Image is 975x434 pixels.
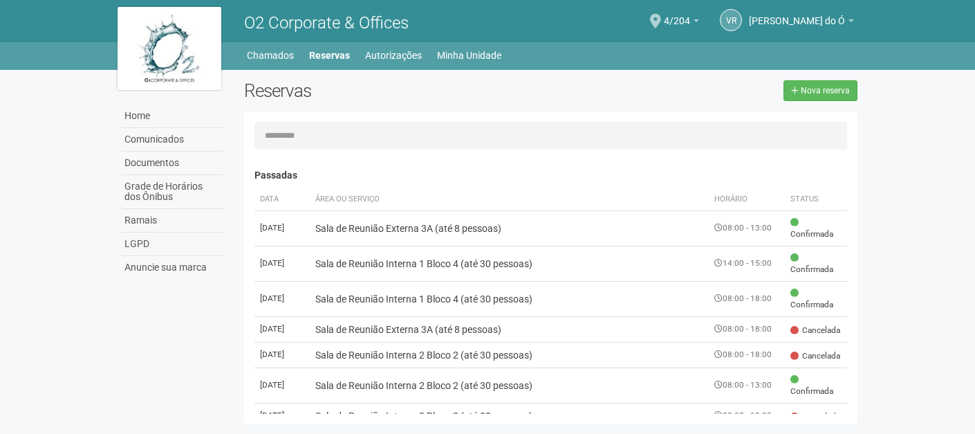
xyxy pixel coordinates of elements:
[365,46,422,65] a: Autorizações
[310,403,709,428] td: Sala de Reunião Interna 2 Bloco 2 (até 30 pessoas)
[310,342,709,368] td: Sala de Reunião Interna 2 Bloco 2 (até 30 pessoas)
[709,403,785,428] td: 08:00 - 13:00
[121,256,223,279] a: Anuncie sua marca
[749,17,854,28] a: [PERSON_NAME] do Ó
[310,368,709,403] td: Sala de Reunião Interna 2 Bloco 2 (até 30 pessoas)
[254,246,310,281] td: [DATE]
[664,17,699,28] a: 4/204
[783,80,857,101] a: Nova reserva
[437,46,501,65] a: Minha Unidade
[310,246,709,281] td: Sala de Reunião Interna 1 Bloco 4 (até 30 pessoas)
[244,13,409,33] span: O2 Corporate & Offices
[790,217,842,240] span: Confirmada
[720,9,742,31] a: VR
[309,46,350,65] a: Reservas
[790,374,842,397] span: Confirmada
[709,342,785,368] td: 08:00 - 18:00
[121,128,223,152] a: Comunicados
[254,170,847,181] h4: Passadas
[310,316,709,342] td: Sala de Reunião Externa 3A (até 8 pessoas)
[310,210,709,246] td: Sala de Reunião Externa 3A (até 8 pessoas)
[790,411,840,423] span: Cancelada
[121,105,223,128] a: Home
[801,86,850,96] span: Nova reserva
[121,233,223,256] a: LGPD
[254,403,310,428] td: [DATE]
[254,281,310,316] td: [DATE]
[785,188,847,211] th: Status
[254,342,310,368] td: [DATE]
[121,209,223,233] a: Ramais
[790,287,842,311] span: Confirmada
[247,46,294,65] a: Chamados
[310,281,709,316] td: Sala de Reunião Interna 1 Bloco 4 (até 30 pessoas)
[254,188,310,211] th: Data
[790,350,840,362] span: Cancelada
[709,188,785,211] th: Horário
[790,325,840,336] span: Cancelada
[664,2,690,26] span: 4/204
[709,368,785,403] td: 08:00 - 13:00
[244,80,540,101] h2: Reservas
[254,210,310,246] td: [DATE]
[709,210,785,246] td: 08:00 - 13:00
[709,316,785,342] td: 08:00 - 18:00
[121,175,223,209] a: Grade de Horários dos Ônibus
[709,246,785,281] td: 14:00 - 15:00
[709,281,785,316] td: 08:00 - 18:00
[254,368,310,403] td: [DATE]
[121,152,223,175] a: Documentos
[749,2,845,26] span: Viviane Rocha do Ó
[310,188,709,211] th: Área ou Serviço
[254,316,310,342] td: [DATE]
[790,252,842,275] span: Confirmada
[118,7,221,90] img: logo.jpg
